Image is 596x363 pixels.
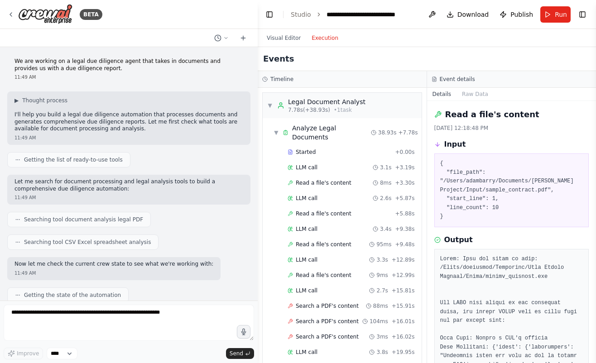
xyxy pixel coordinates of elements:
[296,302,359,310] span: Search a PDF's content
[444,139,466,150] h3: Input
[296,272,351,279] span: Read a file's content
[14,74,243,81] div: 11:49 AM
[457,10,489,19] span: Download
[392,318,415,325] span: + 16.01s
[395,164,414,171] span: + 3.19s
[427,88,457,100] button: Details
[392,333,415,340] span: + 16.02s
[288,97,365,106] div: Legal Document Analyst
[296,349,317,356] span: LLM call
[267,102,273,109] span: ▼
[14,194,243,201] div: 11:49 AM
[444,234,473,245] h3: Output
[270,76,293,83] h3: Timeline
[80,9,102,20] div: BETA
[226,348,254,359] button: Send
[440,159,583,221] pre: { "file_path": "/Users/adambarry/Documents/[PERSON_NAME] Project/Input/sample_contract.pdf", "sta...
[18,4,72,24] img: Logo
[392,256,415,263] span: + 12.89s
[296,287,317,294] span: LLM call
[14,134,243,141] div: 11:49 AM
[395,225,414,233] span: + 9.38s
[236,33,250,43] button: Start a new chat
[296,164,317,171] span: LLM call
[376,349,388,356] span: 3.8s
[376,256,388,263] span: 3.3s
[237,325,250,339] button: Click to speak your automation idea
[380,179,392,186] span: 8ms
[510,10,533,19] span: Publish
[274,129,279,136] span: ▼
[296,225,317,233] span: LLM call
[555,10,567,19] span: Run
[263,8,276,21] button: Hide left sidebar
[14,58,243,72] p: We are working on a legal due diligence agent that takes in documents and provides us with a due ...
[296,318,359,325] span: Search a PDF's content
[392,302,415,310] span: + 15.91s
[306,33,344,43] button: Execution
[296,333,359,340] span: Search a PDF's content
[288,106,330,114] span: 7.78s (+38.93s)
[292,124,371,142] div: Analyze Legal Documents
[395,210,414,217] span: + 5.88s
[392,287,415,294] span: + 15.81s
[443,6,493,23] button: Download
[376,287,388,294] span: 2.7s
[440,76,475,83] h3: Event details
[17,350,39,357] span: Improve
[296,210,351,217] span: Read a file's content
[395,195,414,202] span: + 5.87s
[376,241,391,248] span: 95ms
[496,6,537,23] button: Publish
[434,124,589,132] div: [DATE] 12:18:48 PM
[296,148,316,156] span: Started
[395,148,414,156] span: + 0.00s
[380,195,391,202] span: 2.6s
[370,318,388,325] span: 104ms
[211,33,232,43] button: Switch to previous chat
[380,225,391,233] span: 3.4s
[576,8,589,21] button: Show right sidebar
[14,261,213,268] p: Now let me check the current crew state to see what we're working with:
[376,272,388,279] span: 9ms
[334,106,352,114] span: • 1 task
[291,11,311,18] a: Studio
[392,349,415,356] span: + 19.95s
[14,111,243,133] p: I'll help you build a legal due diligence automation that processes documents and generates compr...
[14,97,19,104] span: ▶
[296,195,317,202] span: LLM call
[14,97,67,104] button: ▶Thought process
[380,164,391,171] span: 3.1s
[24,216,143,223] span: Searching tool document analysis legal PDF
[24,156,123,163] span: Getting the list of ready-to-use tools
[24,291,121,299] span: Getting the state of the automation
[395,241,414,248] span: + 9.48s
[395,179,414,186] span: + 3.30s
[291,10,395,19] nav: breadcrumb
[398,129,418,136] span: + 7.78s
[14,178,243,192] p: Let me search for document processing and legal analysis tools to build a comprehensive due dilig...
[540,6,571,23] button: Run
[392,272,415,279] span: + 12.99s
[22,97,67,104] span: Thought process
[457,88,494,100] button: Raw Data
[263,53,294,65] h2: Events
[296,256,317,263] span: LLM call
[378,129,397,136] span: 38.93s
[4,348,43,359] button: Improve
[14,270,213,277] div: 11:49 AM
[373,302,388,310] span: 88ms
[376,333,388,340] span: 3ms
[230,350,243,357] span: Send
[261,33,306,43] button: Visual Editor
[296,241,351,248] span: Read a file's content
[296,179,351,186] span: Read a file's content
[445,108,539,121] h2: Read a file's content
[24,239,151,246] span: Searching tool CSV Excel spreadsheet analysis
